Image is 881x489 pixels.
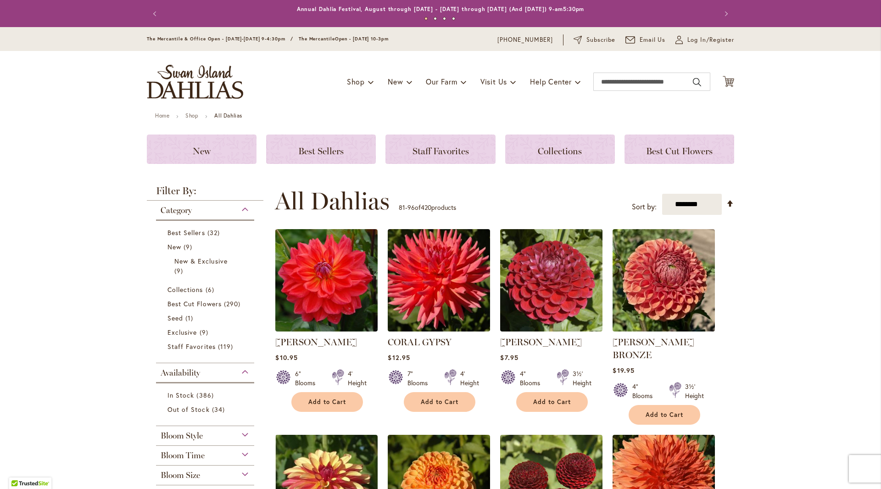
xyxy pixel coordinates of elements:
a: Subscribe [574,35,615,45]
div: 7" Blooms [407,369,433,388]
a: Annual Dahlia Festival, August through [DATE] - [DATE] through [DATE] (And [DATE]) 9-am5:30pm [297,6,585,12]
a: Seed [167,313,245,323]
span: 9 [200,327,211,337]
button: 3 of 4 [443,17,446,20]
strong: Filter By: [147,186,263,201]
img: COOPER BLAINE [275,229,378,332]
a: Collections [505,135,615,164]
span: Bloom Time [161,450,205,461]
span: 96 [407,203,415,212]
a: Collections [167,285,245,294]
span: Bloom Style [161,431,203,441]
span: Best Sellers [298,146,344,157]
span: Category [161,205,192,215]
span: Staff Favorites [413,146,469,157]
span: Add to Cart [308,398,346,406]
a: Exclusive [167,327,245,337]
a: Log In/Register [675,35,734,45]
span: Add to Cart [533,398,571,406]
span: 290 [224,299,243,309]
img: CORNEL BRONZE [613,229,715,332]
span: Best Cut Flowers [646,146,713,157]
a: Staff Favorites [167,342,245,351]
span: Our Farm [426,77,457,86]
div: 6" Blooms [295,369,321,388]
img: CORNEL [500,229,602,332]
a: Staff Favorites [385,135,495,164]
a: CORAL GYPSY [388,325,490,333]
span: $19.95 [613,366,634,375]
img: CORAL GYPSY [388,229,490,332]
a: Email Us [625,35,666,45]
span: Best Sellers [167,228,205,237]
span: Help Center [530,77,572,86]
span: Best Cut Flowers [167,299,222,308]
span: Exclusive [167,328,197,337]
button: Add to Cart [404,392,475,412]
a: CORNEL BRONZE [613,325,715,333]
iframe: Launch Accessibility Center [7,456,33,482]
a: Out of Stock 34 [167,405,245,414]
span: The Mercantile & Office Open - [DATE]-[DATE] 9-4:30pm / The Mercantile [147,36,335,42]
a: New [147,135,256,164]
span: Availability [161,368,200,378]
span: $7.95 [500,353,518,362]
span: Add to Cart [421,398,458,406]
button: Add to Cart [629,405,700,425]
span: New [388,77,403,86]
a: Home [155,112,169,119]
div: 4" Blooms [520,369,546,388]
p: - of products [399,200,456,215]
span: 9 [174,266,185,275]
span: Open - [DATE] 10-3pm [335,36,389,42]
span: $10.95 [275,353,297,362]
div: 4" Blooms [632,382,658,400]
a: CORNEL [500,325,602,333]
span: 34 [212,405,227,414]
span: Staff Favorites [167,342,216,351]
span: 32 [207,228,222,237]
label: Sort by: [632,198,657,215]
a: [PERSON_NAME] [500,337,582,348]
button: 2 of 4 [434,17,437,20]
a: Best Cut Flowers [625,135,734,164]
a: [PHONE_NUMBER] [497,35,553,45]
span: 6 [206,285,217,294]
a: Best Sellers [266,135,376,164]
a: COOPER BLAINE [275,325,378,333]
a: Best Sellers [167,228,245,237]
strong: All Dahlias [214,112,242,119]
button: Previous [147,5,165,23]
span: Email Us [640,35,666,45]
div: 3½' Height [573,369,591,388]
span: $12.95 [388,353,410,362]
div: 3½' Height [685,382,704,400]
span: 119 [218,342,235,351]
span: Collections [538,146,582,157]
a: CORAL GYPSY [388,337,452,348]
span: In Stock [167,391,194,399]
span: Subscribe [586,35,615,45]
a: store logo [147,65,243,99]
div: 4' Height [348,369,367,388]
span: Shop [347,77,365,86]
span: 420 [421,203,431,212]
div: 4' Height [460,369,479,388]
a: In Stock 386 [167,390,245,400]
a: [PERSON_NAME] [275,337,357,348]
span: New & Exclusive [174,257,228,265]
span: Log In/Register [687,35,734,45]
span: All Dahlias [275,187,390,215]
span: Out of Stock [167,405,210,414]
button: Add to Cart [291,392,363,412]
button: Next [716,5,734,23]
a: New &amp; Exclusive [174,256,238,275]
button: Add to Cart [516,392,588,412]
span: New [167,242,181,251]
span: Add to Cart [646,411,683,419]
span: 9 [184,242,195,252]
a: New [167,242,245,252]
span: Bloom Size [161,470,200,480]
span: Collections [167,285,203,294]
span: 81 [399,203,405,212]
